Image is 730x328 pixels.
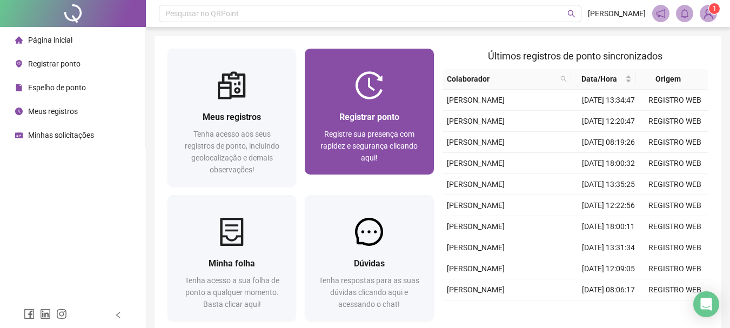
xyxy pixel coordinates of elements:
[571,69,635,90] th: Data/Hora
[185,130,279,174] span: Tenha acesso aos seus registros de ponto, incluindo geolocalização e demais observações!
[15,131,23,139] span: schedule
[680,9,689,18] span: bell
[488,50,662,62] span: Últimos registros de ponto sincronizados
[28,83,86,92] span: Espelho de ponto
[656,9,666,18] span: notification
[305,195,433,321] a: DúvidasTenha respostas para as suas dúvidas clicando aqui e acessando o chat!
[642,111,708,132] td: REGISTRO WEB
[447,96,505,104] span: [PERSON_NAME]
[185,276,279,309] span: Tenha acesso a sua folha de ponto a qualquer momento. Basta clicar aqui!
[305,49,433,175] a: Registrar pontoRegistre sua presença com rapidez e segurança clicando aqui!
[642,216,708,237] td: REGISTRO WEB
[15,60,23,68] span: environment
[700,5,716,22] img: 89834
[575,174,642,195] td: [DATE] 13:35:25
[28,36,72,44] span: Página inicial
[15,108,23,115] span: clock-circle
[575,132,642,153] td: [DATE] 08:19:26
[320,130,418,162] span: Registre sua presença com rapidez e segurança clicando aqui!
[168,195,296,321] a: Minha folhaTenha acesso a sua folha de ponto a qualquer momento. Basta clicar aqui!
[28,107,78,116] span: Meus registros
[15,84,23,91] span: file
[642,300,708,322] td: REGISTRO WEB
[642,90,708,111] td: REGISTRO WEB
[560,76,567,82] span: search
[558,71,569,87] span: search
[642,237,708,258] td: REGISTRO WEB
[575,73,622,85] span: Data/Hora
[642,195,708,216] td: REGISTRO WEB
[40,309,51,319] span: linkedin
[115,311,122,319] span: left
[575,90,642,111] td: [DATE] 13:34:47
[642,132,708,153] td: REGISTRO WEB
[588,8,646,19] span: [PERSON_NAME]
[642,174,708,195] td: REGISTRO WEB
[575,258,642,279] td: [DATE] 12:09:05
[56,309,67,319] span: instagram
[28,131,94,139] span: Minhas solicitações
[693,291,719,317] div: Open Intercom Messenger
[636,69,700,90] th: Origem
[339,112,399,122] span: Registrar ponto
[447,285,505,294] span: [PERSON_NAME]
[642,258,708,279] td: REGISTRO WEB
[447,159,505,168] span: [PERSON_NAME]
[575,111,642,132] td: [DATE] 12:20:47
[575,279,642,300] td: [DATE] 08:06:17
[575,153,642,174] td: [DATE] 18:00:32
[447,73,557,85] span: Colaborador
[575,300,642,322] td: [DATE] 18:00:01
[447,264,505,273] span: [PERSON_NAME]
[354,258,385,269] span: Dúvidas
[447,138,505,146] span: [PERSON_NAME]
[575,216,642,237] td: [DATE] 18:00:11
[447,117,505,125] span: [PERSON_NAME]
[642,153,708,174] td: REGISTRO WEB
[28,59,81,68] span: Registrar ponto
[713,5,716,12] span: 1
[24,309,35,319] span: facebook
[642,279,708,300] td: REGISTRO WEB
[319,276,419,309] span: Tenha respostas para as suas dúvidas clicando aqui e acessando o chat!
[567,10,575,18] span: search
[709,3,720,14] sup: Atualize o seu contato no menu Meus Dados
[575,237,642,258] td: [DATE] 13:31:34
[15,36,23,44] span: home
[447,180,505,189] span: [PERSON_NAME]
[168,49,296,186] a: Meus registrosTenha acesso aos seus registros de ponto, incluindo geolocalização e demais observa...
[575,195,642,216] td: [DATE] 12:22:56
[447,222,505,231] span: [PERSON_NAME]
[203,112,261,122] span: Meus registros
[447,201,505,210] span: [PERSON_NAME]
[209,258,255,269] span: Minha folha
[447,243,505,252] span: [PERSON_NAME]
